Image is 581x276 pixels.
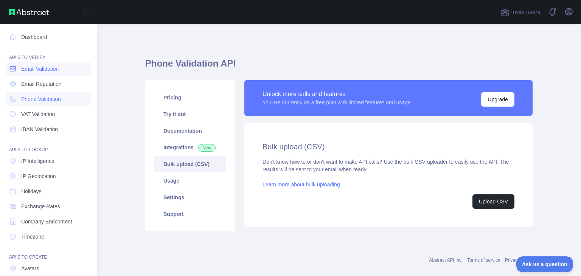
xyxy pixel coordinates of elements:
[6,77,91,91] a: Email Reputation
[429,257,463,263] a: Abstract API Inc.
[154,172,226,189] a: Usage
[6,230,91,243] a: Timezone
[6,107,91,121] a: VAT Validation
[263,90,411,99] div: Unlock more calls and features
[516,256,573,272] iframe: Toggle Customer Support
[21,126,58,133] span: IBAN Validation
[21,188,42,195] span: Holidays
[6,45,91,60] div: API'S TO VERIFY
[154,156,226,172] a: Bulk upload (CSV)
[154,189,226,206] a: Settings
[263,141,514,152] h2: Bulk upload (CSV)
[263,158,514,209] div: Don't know how to or don't want to make API calls? Use the bulk CSV uploader to easily use the AP...
[154,106,226,122] a: Try it out
[21,157,54,165] span: IP Intelligence
[21,110,55,118] span: VAT Validation
[154,206,226,222] a: Support
[6,30,91,44] a: Dashboard
[6,215,91,228] a: Company Enrichment
[21,218,72,225] span: Company Enrichment
[481,92,514,107] button: Upgrade
[6,92,91,106] a: Phone Validation
[6,185,91,198] a: Holidays
[154,122,226,139] a: Documentation
[467,257,500,263] a: Terms of service
[499,6,542,18] button: Invite users
[21,65,59,73] span: Email Validation
[6,154,91,168] a: IP Intelligence
[145,57,533,76] h1: Phone Validation API
[154,139,226,156] a: Integrations New
[6,62,91,76] a: Email Validation
[6,245,91,260] div: API'S TO CREATE
[21,233,44,240] span: Timezone
[6,138,91,153] div: API'S TO LOOKUP
[263,99,411,106] div: You are currently on a free plan with limited features and usage
[9,9,49,15] img: Abstract API
[154,89,226,106] a: Pricing
[198,144,216,152] span: New
[6,122,91,136] a: IBAN Validation
[21,80,62,88] span: Email Reputation
[472,194,514,209] button: Upload CSV
[21,265,39,272] span: Avatars
[263,181,340,188] a: Learn more about bulk uploading
[21,203,60,210] span: Exchange Rates
[6,262,91,275] a: Avatars
[6,169,91,183] a: IP Geolocation
[505,257,533,263] a: Privacy policy
[6,200,91,213] a: Exchange Rates
[21,172,56,180] span: IP Geolocation
[21,95,61,103] span: Phone Validation
[511,8,540,17] span: Invite users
